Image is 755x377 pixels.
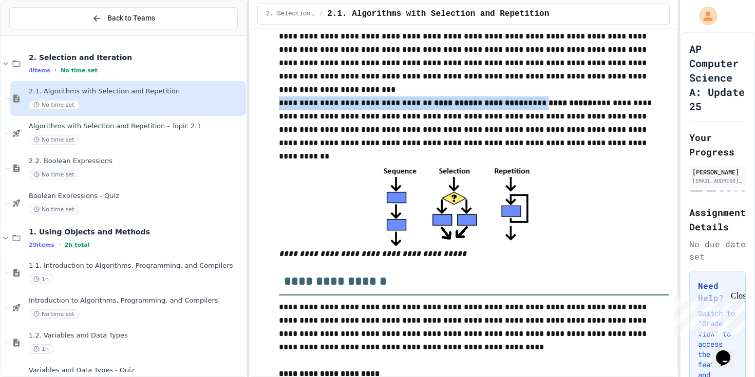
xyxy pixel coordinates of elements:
[689,238,746,263] div: No due date set
[692,167,743,176] div: [PERSON_NAME]
[688,4,720,28] div: My Account
[670,291,745,335] iframe: chat widget
[65,242,90,248] span: 2h total
[29,67,50,74] span: 4 items
[698,280,737,304] h3: Need Help?
[29,87,244,96] span: 2.1. Algorithms with Selection and Repetition
[692,177,743,185] div: [EMAIL_ADDRESS][DOMAIN_NAME]
[29,100,79,110] span: No time set
[29,242,54,248] span: 29 items
[59,241,61,249] span: •
[29,296,244,305] span: Introduction to Algorithms, Programming, and Compilers
[689,42,746,113] h1: AP Computer Science A: Update 25
[29,344,53,354] span: 1h
[29,192,244,201] span: Boolean Expressions - Quiz
[29,274,53,284] span: 1h
[689,130,746,159] h2: Your Progress
[29,227,244,236] span: 1. Using Objects and Methods
[4,4,71,65] div: Chat with us now!Close
[266,10,315,18] span: 2. Selection and Iteration
[29,331,244,340] span: 1.2. Variables and Data Types
[29,262,244,270] span: 1.1. Introduction to Algorithms, Programming, and Compilers
[9,7,238,29] button: Back to Teams
[61,67,98,74] span: No time set
[54,66,56,74] span: •
[29,122,244,131] span: Algorithms with Selection and Repetition - Topic 2.1
[29,205,79,214] span: No time set
[689,205,746,234] h2: Assignment Details
[712,336,745,367] iframe: chat widget
[29,170,79,180] span: No time set
[29,366,244,375] span: Variables and Data Types - Quiz
[319,10,323,18] span: /
[327,8,549,20] span: 2.1. Algorithms with Selection and Repetition
[29,157,244,166] span: 2.2. Boolean Expressions
[29,135,79,145] span: No time set
[107,13,155,24] span: Back to Teams
[29,53,244,62] span: 2. Selection and Iteration
[29,309,79,319] span: No time set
